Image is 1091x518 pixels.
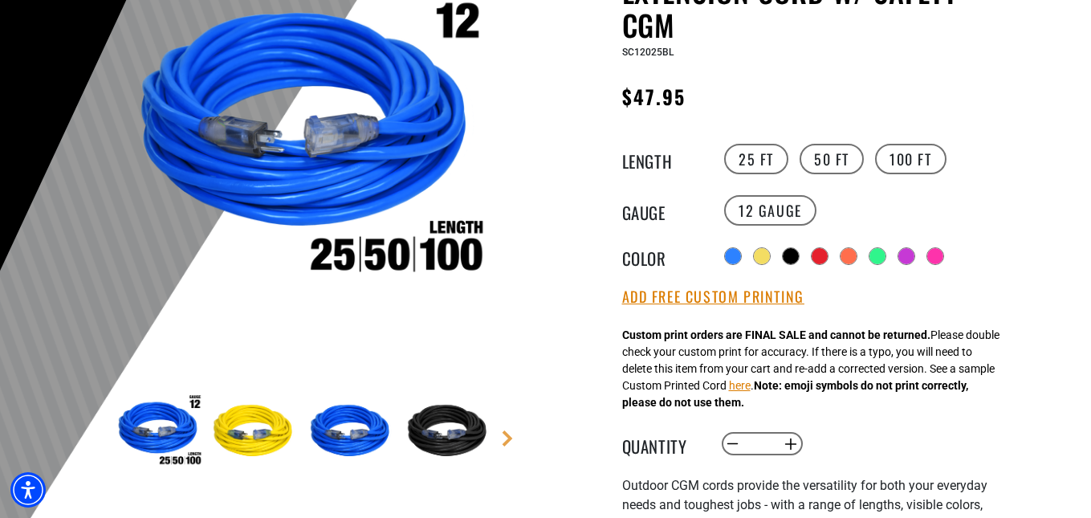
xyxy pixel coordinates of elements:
span: SC12025BL [622,47,674,58]
strong: Note: emoji symbols do not print correctly, please do not use them. [622,379,968,409]
label: 50 FT [800,144,864,174]
label: 12 Gauge [724,195,816,226]
div: Accessibility Menu [10,472,46,508]
img: Black [403,385,496,479]
legend: Color [622,246,702,267]
label: Quantity [622,434,702,455]
legend: Length [622,149,702,169]
img: Blue [306,385,399,479]
button: Add Free Custom Printing [622,288,804,306]
img: Yellow [209,385,302,479]
div: Please double check your custom print for accuracy. If there is a typo, you will need to delete t... [622,327,999,411]
span: $47.95 [622,82,686,111]
strong: Custom print orders are FINAL SALE and cannot be returned. [622,328,930,341]
label: 100 FT [875,144,946,174]
legend: Gauge [622,200,702,221]
label: 25 FT [724,144,788,174]
button: here [729,377,751,394]
a: Next [499,430,515,447]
